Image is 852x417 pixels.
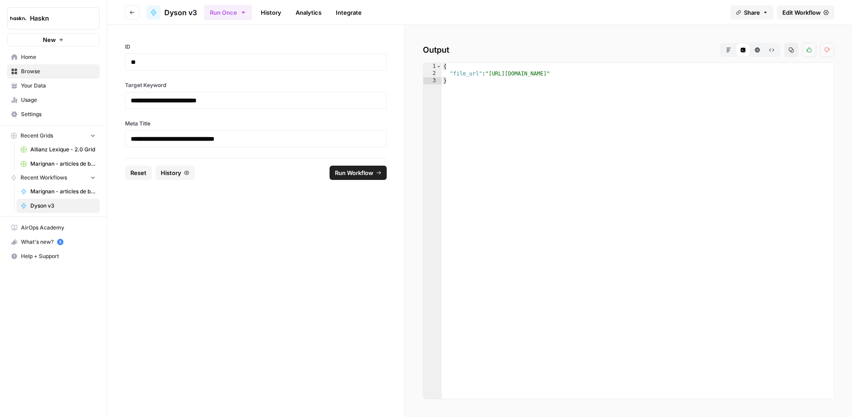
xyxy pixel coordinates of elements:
a: Usage [7,93,100,107]
a: 5 [57,239,63,245]
span: Help + Support [21,252,96,260]
button: Recent Workflows [7,171,100,184]
span: Reset [130,168,146,177]
a: Settings [7,107,100,121]
button: Recent Grids [7,129,100,142]
a: Marignan - articles de blog [17,184,100,199]
a: Browse [7,64,100,79]
span: Toggle code folding, rows 1 through 3 [436,63,441,70]
label: Target Keyword [125,81,387,89]
button: What's new? 5 [7,235,100,249]
button: Run Workflow [330,166,387,180]
div: 3 [423,77,442,84]
span: Recent Workflows [21,174,67,182]
span: Marignan - articles de blog Grid [30,160,96,168]
button: Reset [125,166,152,180]
span: Recent Grids [21,132,53,140]
a: Analytics [290,5,327,20]
a: History [255,5,287,20]
span: History [161,168,181,177]
span: Dyson v3 [30,202,96,210]
div: 2 [423,70,442,77]
span: AirOps Academy [21,224,96,232]
span: Run Workflow [335,168,373,177]
span: Dyson v3 [164,7,197,18]
span: Home [21,53,96,61]
span: Settings [21,110,96,118]
button: History [155,166,195,180]
span: Haskn [30,14,84,23]
span: Edit Workflow [782,8,821,17]
span: Your Data [21,82,96,90]
a: Your Data [7,79,100,93]
button: New [7,33,100,46]
button: Share [731,5,773,20]
a: AirOps Academy [7,221,100,235]
a: Dyson v3 [17,199,100,213]
div: What's new? [8,235,99,249]
span: Browse [21,67,96,75]
span: Marignan - articles de blog [30,188,96,196]
a: Marignan - articles de blog Grid [17,157,100,171]
span: New [43,35,56,44]
label: Meta Title [125,120,387,128]
a: Edit Workflow [777,5,834,20]
button: Help + Support [7,249,100,263]
span: Share [744,8,760,17]
button: Run Once [204,5,252,20]
span: Usage [21,96,96,104]
a: Dyson v3 [146,5,197,20]
div: 1 [423,63,442,70]
text: 5 [59,240,61,244]
img: Haskn Logo [10,10,26,26]
span: Allianz Lexique - 2.0 Grid [30,146,96,154]
a: Allianz Lexique - 2.0 Grid [17,142,100,157]
a: Integrate [330,5,367,20]
h2: Output [423,43,834,57]
label: ID [125,43,387,51]
a: Home [7,50,100,64]
button: Workspace: Haskn [7,7,100,29]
